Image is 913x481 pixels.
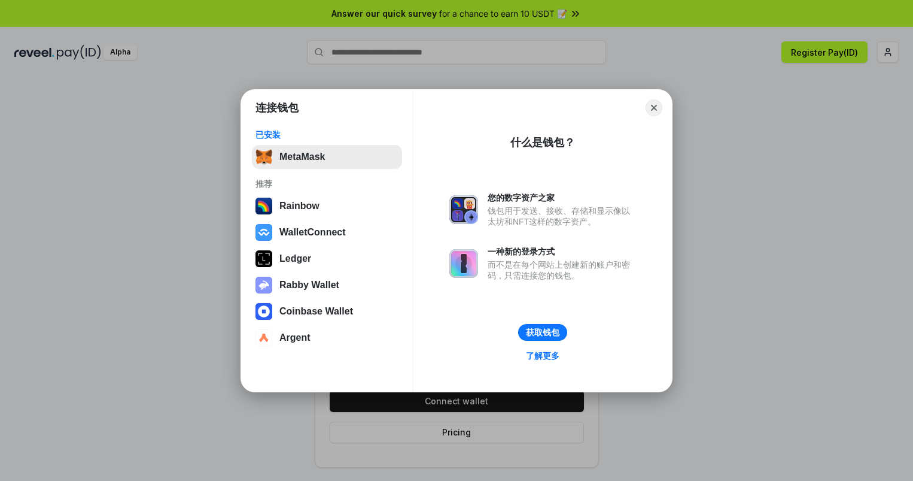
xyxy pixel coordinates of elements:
div: Coinbase Wallet [279,306,353,317]
div: 了解更多 [526,350,559,361]
button: Coinbase Wallet [252,300,402,323]
button: 获取钱包 [518,324,567,341]
div: WalletConnect [279,227,346,238]
a: 了解更多 [519,348,567,364]
img: svg+xml,%3Csvg%20xmlns%3D%22http%3A%2F%2Fwww.w3.org%2F2000%2Fsvg%22%20fill%3D%22none%22%20viewBox... [449,195,478,224]
div: 获取钱包 [526,327,559,338]
div: 推荐 [255,179,398,189]
div: Rainbow [279,201,319,211]
img: svg+xml,%3Csvg%20width%3D%2228%22%20height%3D%2228%22%20viewBox%3D%220%200%2028%2028%22%20fill%3D... [255,329,272,346]
img: svg+xml,%3Csvg%20xmlns%3D%22http%3A%2F%2Fwww.w3.org%2F2000%2Fsvg%22%20fill%3D%22none%22%20viewBox... [255,277,272,294]
div: Rabby Wallet [279,280,339,291]
div: MetaMask [279,152,325,162]
div: 什么是钱包？ [510,135,575,150]
div: Ledger [279,253,311,264]
div: 已安装 [255,129,398,140]
img: svg+xml,%3Csvg%20fill%3D%22none%22%20height%3D%2233%22%20viewBox%3D%220%200%2035%2033%22%20width%... [255,149,272,165]
button: Close [646,99,662,116]
div: 而不是在每个网站上创建新的账户和密码，只需连接您的钱包。 [488,259,636,281]
div: 您的数字资产之家 [488,192,636,203]
button: Argent [252,326,402,350]
img: svg+xml,%3Csvg%20xmlns%3D%22http%3A%2F%2Fwww.w3.org%2F2000%2Fsvg%22%20fill%3D%22none%22%20viewBox... [449,249,478,278]
button: Ledger [252,247,402,271]
img: svg+xml,%3Csvg%20width%3D%2228%22%20height%3D%2228%22%20viewBox%3D%220%200%2028%2028%22%20fill%3D... [255,303,272,320]
button: Rainbow [252,194,402,218]
img: svg+xml,%3Csvg%20width%3D%22120%22%20height%3D%22120%22%20viewBox%3D%220%200%20120%20120%22%20fil... [255,198,272,214]
button: WalletConnect [252,220,402,244]
button: Rabby Wallet [252,273,402,297]
div: Argent [279,332,311,343]
img: svg+xml,%3Csvg%20xmlns%3D%22http%3A%2F%2Fwww.w3.org%2F2000%2Fsvg%22%20width%3D%2228%22%20height%3... [255,250,272,267]
div: 钱包用于发送、接收、存储和显示像以太坊和NFT这样的数字资产。 [488,205,636,227]
img: svg+xml,%3Csvg%20width%3D%2228%22%20height%3D%2228%22%20viewBox%3D%220%200%2028%2028%22%20fill%3D... [255,224,272,241]
div: 一种新的登录方式 [488,246,636,257]
button: MetaMask [252,145,402,169]
h1: 连接钱包 [255,101,299,115]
